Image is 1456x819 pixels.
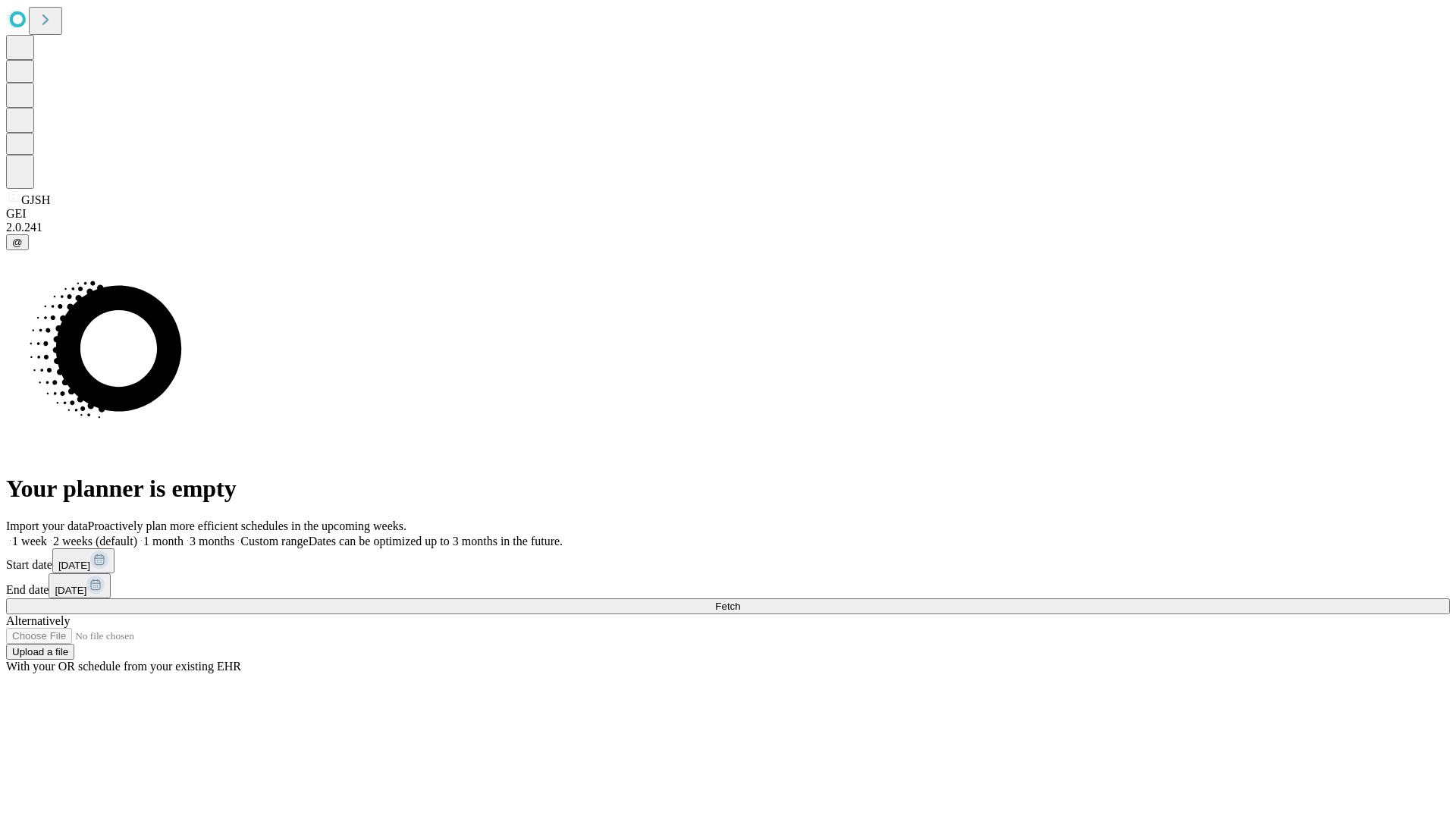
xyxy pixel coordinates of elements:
div: End date [6,573,1450,598]
button: Fetch [6,598,1450,614]
span: Alternatively [6,614,70,627]
span: With your OR schedule from your existing EHR [6,660,241,673]
div: 2.0.241 [6,221,1450,234]
button: [DATE] [49,573,111,598]
span: Import your data [6,519,88,532]
button: @ [6,234,29,250]
span: Dates can be optimized up to 3 months in the future. [309,535,563,548]
span: [DATE] [55,585,86,596]
button: Upload a file [6,644,74,660]
h1: Your planner is empty [6,475,1450,503]
button: [DATE] [52,548,115,573]
span: 2 weeks (default) [53,535,137,548]
span: Fetch [715,601,740,612]
span: 1 month [143,535,184,548]
div: GEI [6,207,1450,221]
span: Proactively plan more efficient schedules in the upcoming weeks. [88,519,406,532]
div: Start date [6,548,1450,573]
span: 3 months [190,535,234,548]
span: [DATE] [58,560,90,571]
span: Custom range [240,535,308,548]
span: @ [12,237,23,248]
span: GJSH [21,193,50,206]
span: 1 week [12,535,47,548]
